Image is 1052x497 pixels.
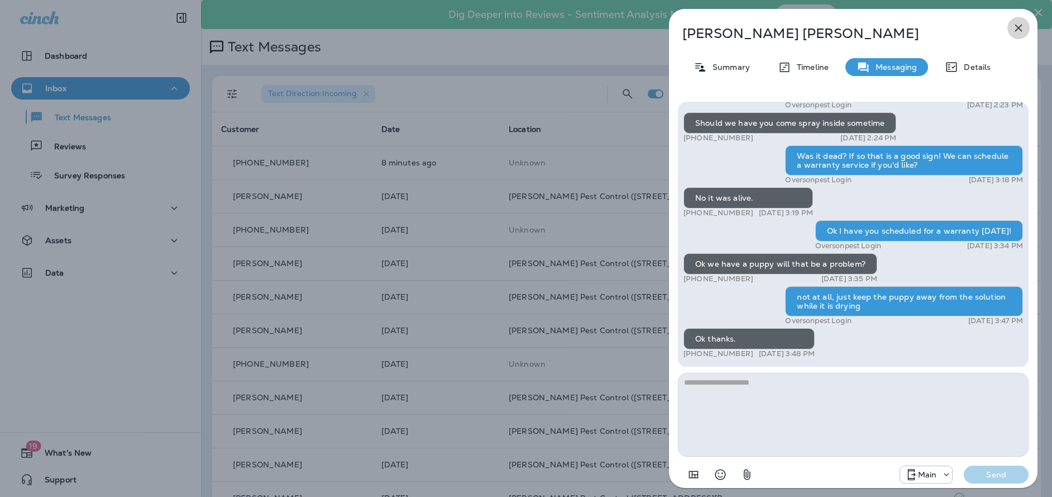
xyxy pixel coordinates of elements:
[683,328,815,349] div: Ok thanks.
[967,101,1023,110] p: [DATE] 2:23 PM
[815,242,881,250] p: Oversonpest Login
[785,101,851,110] p: Oversonpest Login
[785,145,1023,176] div: Was it dead? If so that is a good sign! We can schedule a warranty service if you'd like?
[791,63,829,72] p: Timeline
[683,134,753,143] p: [PHONE_NUMBER]
[821,274,877,283] p: [DATE] 3:35 PM
[683,187,813,209] div: No it was alive.
[900,468,953,481] div: +1 (480) 400-1835
[683,349,753,358] p: [PHONE_NUMBER]
[870,63,917,72] p: Messaging
[968,316,1023,325] p: [DATE] 3:47 PM
[785,286,1023,316] div: not at all, just keep the puppy away from the solution while it is drying
[840,134,896,143] p: [DATE] 2:24 PM
[707,63,750,72] p: Summary
[785,176,851,184] p: Oversonpest Login
[682,26,987,41] p: [PERSON_NAME] [PERSON_NAME]
[683,274,753,283] p: [PHONE_NUMBER]
[683,209,753,217] p: [PHONE_NUMBER]
[969,176,1023,184] p: [DATE] 3:18 PM
[709,463,731,486] button: Select an emoji
[683,253,877,274] div: Ok we have a puppy will that be a problem?
[682,463,705,486] button: Add in a premade template
[967,242,1023,250] p: [DATE] 3:34 PM
[815,220,1023,242] div: Ok I have you scheduled for a warranty [DATE]!
[958,63,991,72] p: Details
[918,470,937,479] p: Main
[759,209,813,217] p: [DATE] 3:19 PM
[785,316,851,325] p: Oversonpest Login
[683,112,896,134] div: Should we have you come spray inside sometime
[759,349,815,358] p: [DATE] 3:48 PM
